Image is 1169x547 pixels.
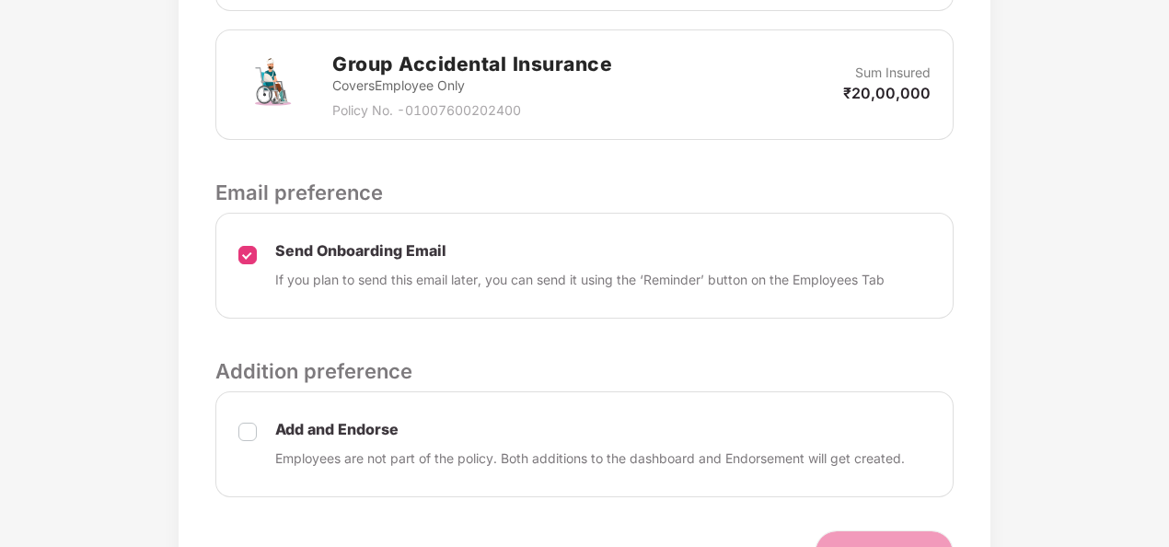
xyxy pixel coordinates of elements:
p: Covers Employee Only [332,76,612,96]
h2: Group Accidental Insurance [332,49,612,79]
p: ₹20,00,000 [843,83,931,103]
p: Addition preference [215,355,954,387]
p: Sum Insured [855,63,931,83]
p: Send Onboarding Email [275,241,885,261]
p: Email preference [215,177,954,208]
p: Policy No. - 01007600202400 [332,100,612,121]
img: svg+xml;base64,PHN2ZyB4bWxucz0iaHR0cDovL3d3dy53My5vcmcvMjAwMC9zdmciIHdpZHRoPSI3MiIgaGVpZ2h0PSI3Mi... [238,52,305,118]
p: Add and Endorse [275,420,905,439]
p: Employees are not part of the policy. Both additions to the dashboard and Endorsement will get cr... [275,448,905,469]
p: If you plan to send this email later, you can send it using the ‘Reminder’ button on the Employee... [275,270,885,290]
